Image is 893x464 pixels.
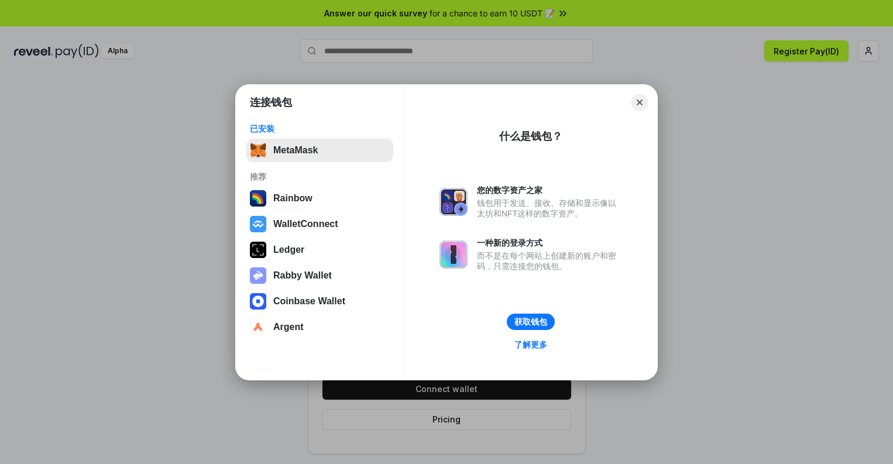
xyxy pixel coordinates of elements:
h1: 连接钱包 [250,95,292,109]
div: 您的数字资产之家 [477,185,622,195]
button: 获取钱包 [507,314,555,330]
img: svg+xml,%3Csvg%20fill%3D%22none%22%20height%3D%2233%22%20viewBox%3D%220%200%2035%2033%22%20width%... [250,142,266,159]
div: 获取钱包 [514,317,547,327]
img: svg+xml,%3Csvg%20xmlns%3D%22http%3A%2F%2Fwww.w3.org%2F2000%2Fsvg%22%20fill%3D%22none%22%20viewBox... [439,188,468,216]
div: Rainbow [273,193,312,204]
div: Rabby Wallet [273,270,332,281]
img: svg+xml,%3Csvg%20width%3D%2228%22%20height%3D%2228%22%20viewBox%3D%220%200%2028%2028%22%20fill%3D... [250,216,266,232]
img: svg+xml,%3Csvg%20width%3D%2228%22%20height%3D%2228%22%20viewBox%3D%220%200%2028%2028%22%20fill%3D... [250,319,266,335]
div: 推荐 [250,171,390,182]
a: 了解更多 [507,337,554,352]
button: Close [631,94,648,111]
div: 而不是在每个网站上创建新的账户和密码，只需连接您的钱包。 [477,250,622,271]
button: Argent [246,315,393,339]
div: 一种新的登录方式 [477,238,622,248]
div: 了解更多 [514,339,547,350]
img: svg+xml,%3Csvg%20xmlns%3D%22http%3A%2F%2Fwww.w3.org%2F2000%2Fsvg%22%20fill%3D%22none%22%20viewBox... [250,267,266,284]
button: Rainbow [246,187,393,210]
div: Coinbase Wallet [273,296,345,307]
img: svg+xml,%3Csvg%20width%3D%2228%22%20height%3D%2228%22%20viewBox%3D%220%200%2028%2028%22%20fill%3D... [250,293,266,310]
img: svg+xml,%3Csvg%20xmlns%3D%22http%3A%2F%2Fwww.w3.org%2F2000%2Fsvg%22%20fill%3D%22none%22%20viewBox... [439,240,468,269]
img: svg+xml,%3Csvg%20width%3D%22120%22%20height%3D%22120%22%20viewBox%3D%220%200%20120%20120%22%20fil... [250,190,266,207]
button: WalletConnect [246,212,393,236]
button: Rabby Wallet [246,264,393,287]
button: Coinbase Wallet [246,290,393,313]
img: svg+xml,%3Csvg%20xmlns%3D%22http%3A%2F%2Fwww.w3.org%2F2000%2Fsvg%22%20width%3D%2228%22%20height%3... [250,242,266,258]
div: MetaMask [273,145,318,156]
div: WalletConnect [273,219,338,229]
div: Argent [273,322,304,332]
div: Ledger [273,245,304,255]
div: 什么是钱包？ [499,129,562,143]
div: 已安装 [250,123,390,134]
button: Ledger [246,238,393,262]
button: MetaMask [246,139,393,162]
div: 钱包用于发送、接收、存储和显示像以太坊和NFT这样的数字资产。 [477,198,622,219]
